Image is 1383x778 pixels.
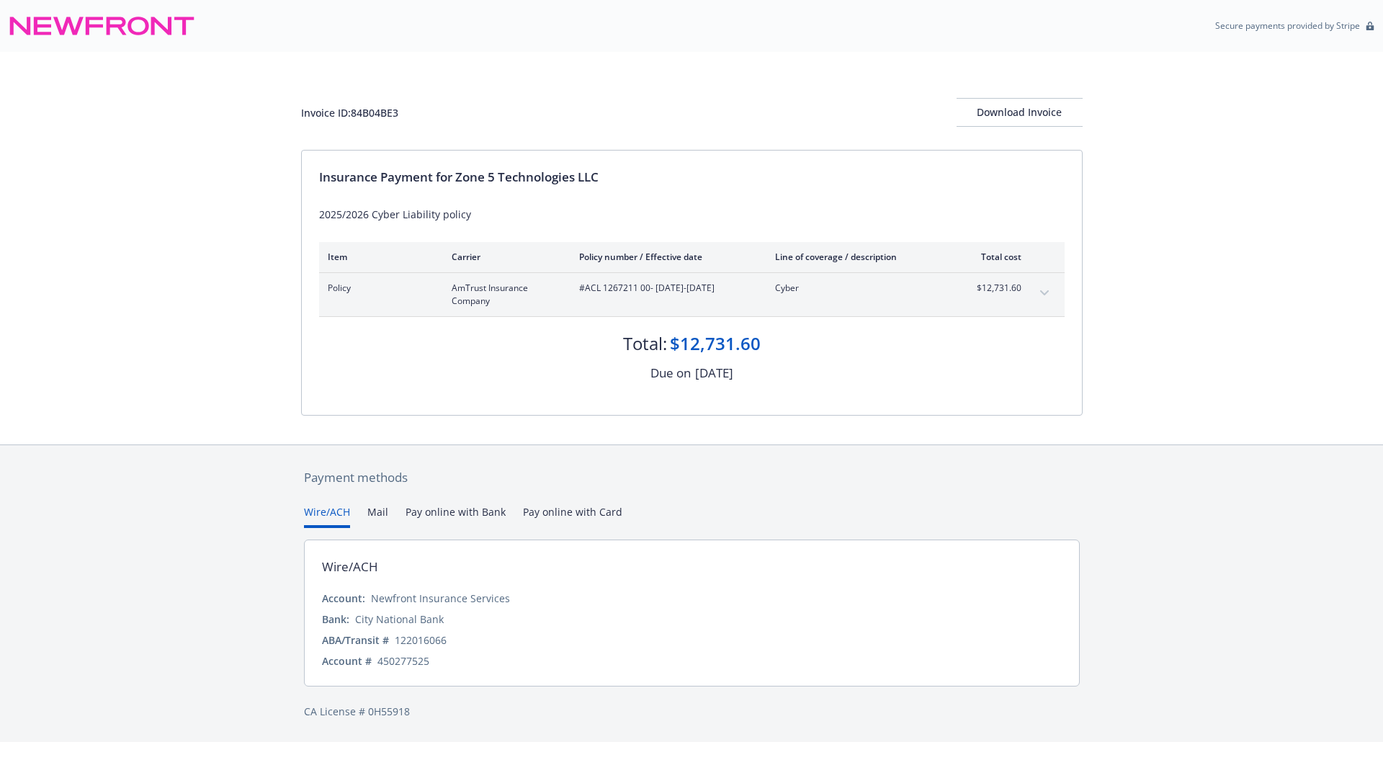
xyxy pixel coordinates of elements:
[452,282,556,308] span: AmTrust Insurance Company
[670,331,761,356] div: $12,731.60
[371,591,510,606] div: Newfront Insurance Services
[304,504,350,528] button: Wire/ACH
[322,591,365,606] div: Account:
[957,99,1083,126] div: Download Invoice
[304,704,1080,719] div: CA License # 0H55918
[1033,282,1056,305] button: expand content
[322,653,372,669] div: Account #
[1215,19,1360,32] p: Secure payments provided by Stripe
[957,98,1083,127] button: Download Invoice
[579,251,752,263] div: Policy number / Effective date
[322,632,389,648] div: ABA/Transit #
[355,612,444,627] div: City National Bank
[304,468,1080,487] div: Payment methods
[650,364,691,383] div: Due on
[579,282,752,295] span: #ACL 1267211 00 - [DATE]-[DATE]
[319,273,1065,316] div: PolicyAmTrust Insurance Company#ACL 1267211 00- [DATE]-[DATE]Cyber$12,731.60expand content
[967,251,1021,263] div: Total cost
[322,612,349,627] div: Bank:
[623,331,667,356] div: Total:
[328,282,429,295] span: Policy
[367,504,388,528] button: Mail
[775,282,944,295] span: Cyber
[775,251,944,263] div: Line of coverage / description
[328,251,429,263] div: Item
[319,168,1065,187] div: Insurance Payment for Zone 5 Technologies LLC
[395,632,447,648] div: 122016066
[523,504,622,528] button: Pay online with Card
[377,653,429,669] div: 450277525
[695,364,733,383] div: [DATE]
[967,282,1021,295] span: $12,731.60
[322,558,378,576] div: Wire/ACH
[319,207,1065,222] div: 2025/2026 Cyber Liability policy
[406,504,506,528] button: Pay online with Bank
[301,105,398,120] div: Invoice ID: 84B04BE3
[452,251,556,263] div: Carrier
